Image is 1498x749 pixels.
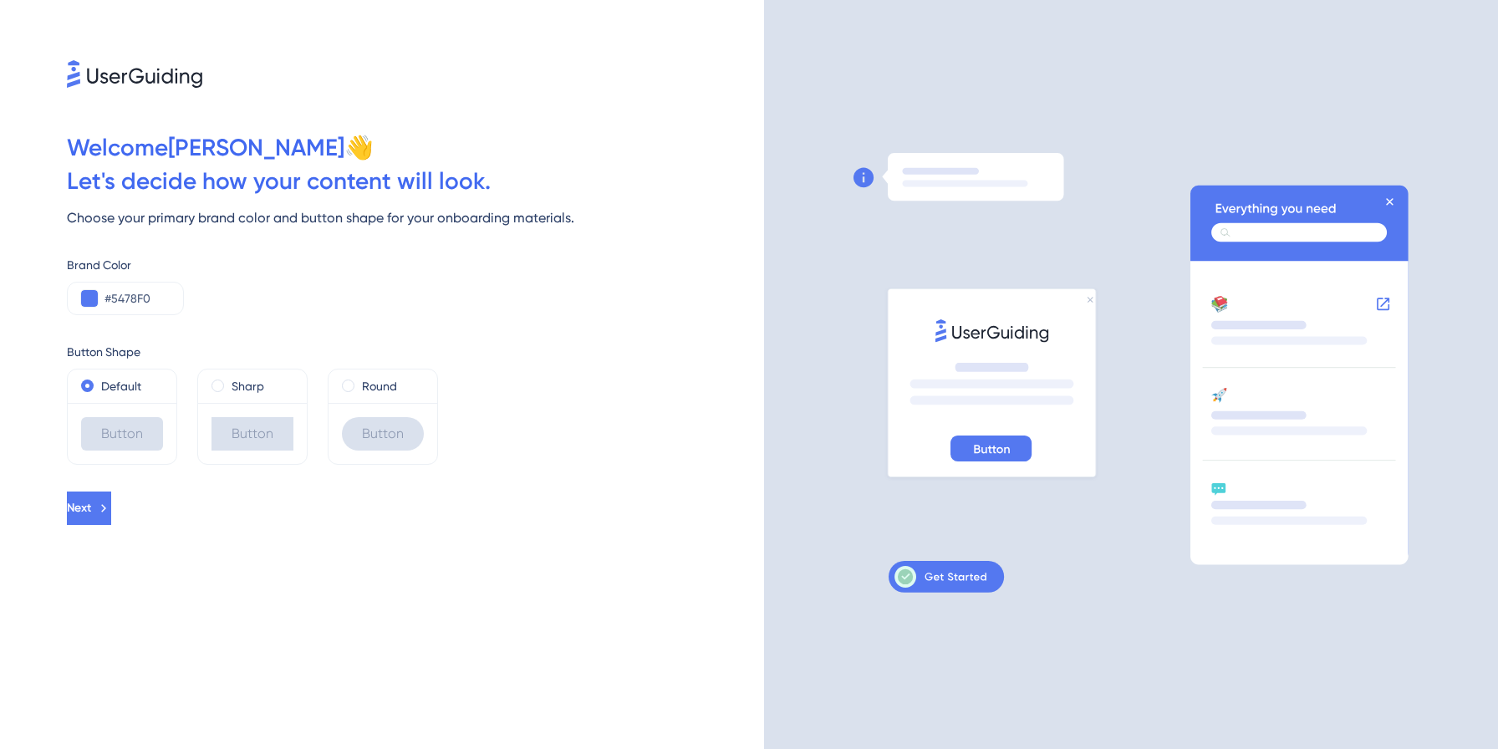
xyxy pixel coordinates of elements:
[211,417,293,451] div: Button
[67,492,111,525] button: Next
[101,376,141,396] label: Default
[67,342,764,362] div: Button Shape
[232,376,264,396] label: Sharp
[67,208,764,228] div: Choose your primary brand color and button shape for your onboarding materials.
[67,255,764,275] div: Brand Color
[67,165,764,198] div: Let ' s decide how your content will look.
[67,131,764,165] div: Welcome [PERSON_NAME] 👋
[362,376,397,396] label: Round
[342,417,424,451] div: Button
[81,417,163,451] div: Button
[67,498,91,518] span: Next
